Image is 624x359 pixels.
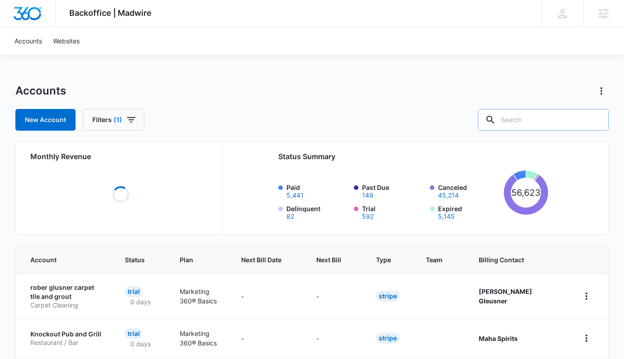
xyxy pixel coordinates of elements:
a: New Account [15,109,76,131]
button: Paid [286,192,304,198]
td: - [305,319,365,358]
strong: Maha Spirits [479,335,518,342]
button: Actions [594,84,609,98]
label: Expired [438,204,500,220]
td: - [230,274,305,319]
a: Websites [48,27,85,55]
strong: [PERSON_NAME] Gleusner [479,288,532,305]
button: Past Due [362,192,373,198]
button: Filters(1) [83,109,144,131]
p: Marketing 360® Basics [180,329,219,348]
button: Expired [438,213,455,220]
label: Canceled [438,183,500,198]
button: Delinquent [286,213,294,220]
span: Billing Contact [479,255,557,265]
div: Trial [125,286,143,297]
button: Trial [362,213,374,220]
td: - [305,274,365,319]
span: (1) [114,117,122,123]
span: Backoffice | Madwire [69,8,152,18]
div: Trial [125,328,143,339]
p: Restaurant / Bar [30,338,103,347]
button: home [579,331,594,345]
a: Knockout Pub and GrillRestaurant / Bar [30,330,103,347]
label: Past Due [362,183,424,198]
button: Canceled [438,192,459,198]
a: rober glusner carpet tile and groutCarpet Cleaning [30,283,103,310]
span: Account [30,255,90,265]
p: 0 days [125,339,156,349]
h1: Accounts [15,84,66,98]
input: Search [478,109,609,131]
div: Stripe [376,291,400,302]
h2: Status Summary [278,151,548,162]
span: Next Bill [316,255,341,265]
td: - [230,319,305,358]
div: Stripe [376,333,400,344]
tspan: 56,623 [511,187,541,198]
a: Accounts [9,27,48,55]
label: Delinquent [286,204,348,220]
p: Carpet Cleaning [30,301,103,310]
span: Status [125,255,145,265]
span: Type [376,255,391,265]
span: Plan [180,255,219,265]
p: Marketing 360® Basics [180,287,219,306]
span: Team [426,255,444,265]
h2: Monthly Revenue [30,151,210,162]
p: Knockout Pub and Grill [30,330,103,339]
span: Next Bill Date [241,255,281,265]
p: 0 days [125,297,156,307]
p: rober glusner carpet tile and grout [30,283,103,301]
label: Trial [362,204,424,220]
label: Paid [286,183,348,198]
button: home [579,289,594,303]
